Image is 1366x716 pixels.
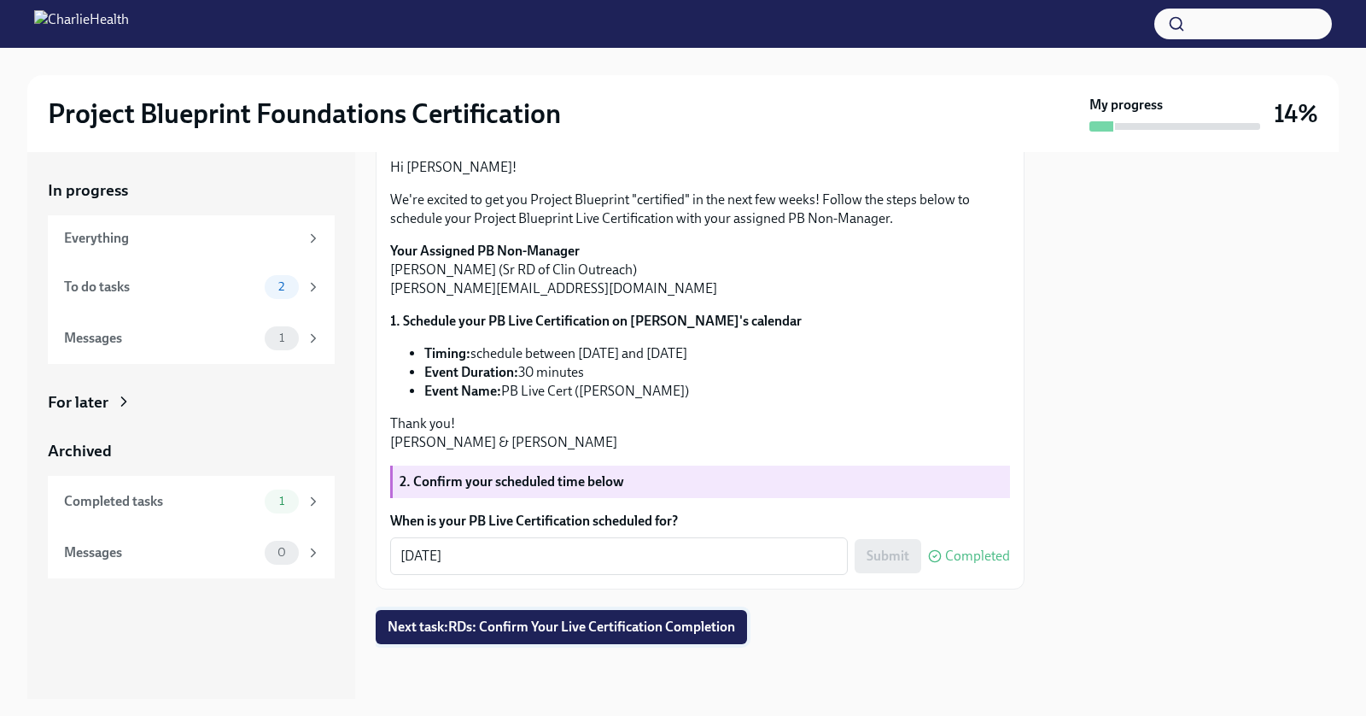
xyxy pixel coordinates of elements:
span: 2 [268,280,295,293]
p: Hi [PERSON_NAME]! [390,158,1010,177]
strong: 1. Schedule your PB Live Certification on [PERSON_NAME]'s calendar [390,313,802,329]
a: Completed tasks1 [48,476,335,527]
div: Messages [64,329,258,348]
a: Everything [48,215,335,261]
img: CharlieHealth [34,10,129,38]
span: Next task : RDs: Confirm Your Live Certification Completion [388,619,735,636]
a: Archived [48,440,335,462]
div: To do tasks [64,278,258,296]
div: Messages [64,543,258,562]
strong: Timing: [424,345,470,361]
strong: Your Assigned PB Non-Manager [390,243,580,259]
a: For later [48,391,335,414]
h3: 14% [1274,98,1318,129]
li: schedule between [DATE] and [DATE] [424,344,1010,363]
button: Next task:RDs: Confirm Your Live Certification Completion [376,610,747,644]
span: 0 [267,546,296,559]
strong: Event Name: [424,383,501,399]
label: When is your PB Live Certification scheduled for? [390,512,1010,531]
p: Thank you! [PERSON_NAME] & [PERSON_NAME] [390,414,1010,452]
strong: Event Duration: [424,364,518,380]
p: We're excited to get you Project Blueprint "certified" in the next few weeks! Follow the steps be... [390,191,1010,228]
li: 30 minutes [424,363,1010,382]
span: Completed [945,549,1010,563]
div: Everything [64,229,299,248]
p: [PERSON_NAME] (Sr RD of Clin Outreach) [PERSON_NAME][EMAIL_ADDRESS][DOMAIN_NAME] [390,242,1010,298]
li: PB Live Cert ([PERSON_NAME]) [424,382,1010,401]
a: Messages1 [48,313,335,364]
span: 1 [269,495,295,508]
span: 1 [269,332,295,344]
strong: 2. Confirm your scheduled time below [400,473,624,490]
a: To do tasks2 [48,261,335,313]
div: For later [48,391,108,414]
div: Completed tasks [64,492,258,511]
a: Messages0 [48,527,335,578]
strong: My progress [1089,96,1163,114]
textarea: [DATE] [400,546,838,566]
a: In progress [48,179,335,202]
h2: Project Blueprint Foundations Certification [48,97,561,131]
